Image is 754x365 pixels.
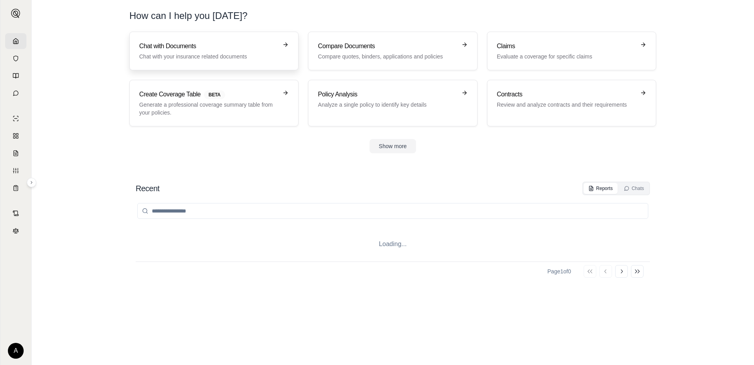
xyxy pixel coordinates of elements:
[139,101,278,117] p: Generate a professional coverage summary table from your policies.
[5,223,26,239] a: Legal Search Engine
[487,32,656,70] a: ClaimsEvaluate a coverage for specific claims
[5,205,26,221] a: Contract Analysis
[318,53,456,60] p: Compare quotes, binders, applications and policies
[27,178,36,187] button: Expand sidebar
[318,41,456,51] h3: Compare Documents
[129,80,299,126] a: Create Coverage TableBETAGenerate a professional coverage summary table from your policies.
[487,80,656,126] a: ContractsReview and analyze contracts and their requirements
[8,343,24,359] div: A
[136,227,650,262] div: Loading...
[139,41,278,51] h3: Chat with Documents
[370,139,416,153] button: Show more
[139,53,278,60] p: Chat with your insurance related documents
[8,6,24,21] button: Expand sidebar
[624,185,644,192] div: Chats
[497,53,635,60] p: Evaluate a coverage for specific claims
[5,128,26,144] a: Policy Comparisons
[204,90,225,99] span: BETA
[547,267,571,275] div: Page 1 of 0
[5,180,26,196] a: Coverage Table
[584,183,618,194] button: Reports
[129,9,656,22] h1: How can I help you [DATE]?
[497,41,635,51] h3: Claims
[5,33,26,49] a: Home
[129,32,299,70] a: Chat with DocumentsChat with your insurance related documents
[318,101,456,109] p: Analyze a single policy to identify key details
[308,80,477,126] a: Policy AnalysisAnalyze a single policy to identify key details
[11,9,21,18] img: Expand sidebar
[5,111,26,126] a: Single Policy
[318,90,456,99] h3: Policy Analysis
[497,101,635,109] p: Review and analyze contracts and their requirements
[497,90,635,99] h3: Contracts
[5,68,26,84] a: Prompt Library
[136,183,159,194] h2: Recent
[139,90,278,99] h3: Create Coverage Table
[308,32,477,70] a: Compare DocumentsCompare quotes, binders, applications and policies
[5,51,26,66] a: Documents Vault
[5,145,26,161] a: Claim Coverage
[619,183,649,194] button: Chats
[5,163,26,179] a: Custom Report
[5,85,26,101] a: Chat
[588,185,613,192] div: Reports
